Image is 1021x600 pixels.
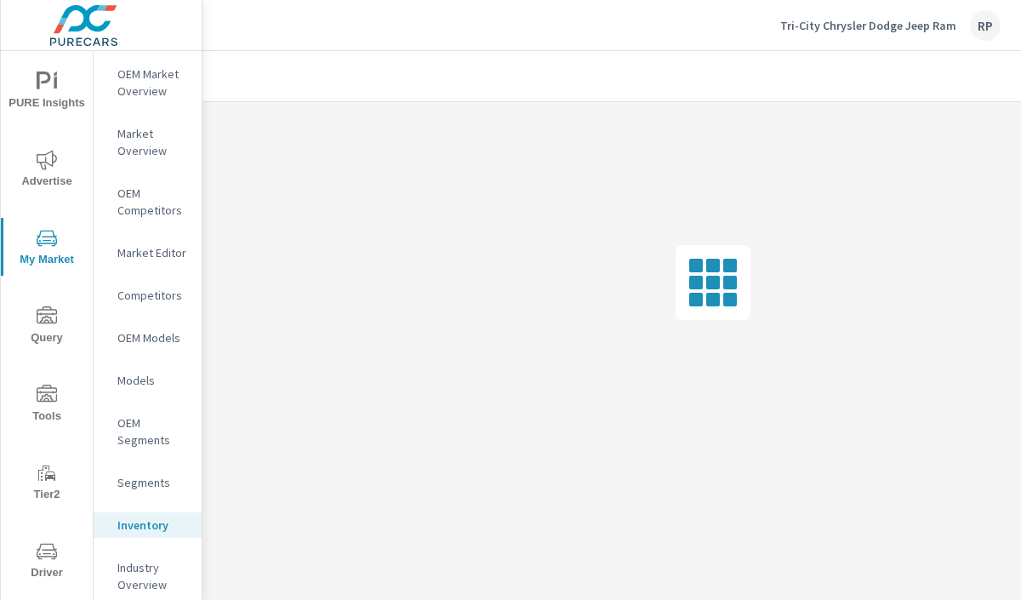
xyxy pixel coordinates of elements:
[94,180,202,223] div: OEM Competitors
[117,66,188,100] p: OEM Market Overview
[117,125,188,159] p: Market Overview
[94,240,202,266] div: Market Editor
[117,474,188,491] p: Segments
[117,414,188,449] p: OEM Segments
[117,244,188,261] p: Market Editor
[117,372,188,389] p: Models
[970,10,1001,41] div: RP
[6,71,88,113] span: PURE Insights
[117,329,188,346] p: OEM Models
[94,368,202,393] div: Models
[6,150,88,191] span: Advertise
[117,559,188,593] p: Industry Overview
[94,325,202,351] div: OEM Models
[94,283,202,308] div: Competitors
[6,541,88,583] span: Driver
[6,385,88,426] span: Tools
[6,306,88,348] span: Query
[117,287,188,304] p: Competitors
[6,463,88,505] span: Tier2
[94,470,202,495] div: Segments
[94,555,202,597] div: Industry Overview
[94,121,202,163] div: Market Overview
[117,517,188,534] p: Inventory
[94,410,202,453] div: OEM Segments
[117,185,188,219] p: OEM Competitors
[94,512,202,538] div: Inventory
[6,228,88,270] span: My Market
[94,61,202,104] div: OEM Market Overview
[780,18,956,33] p: Tri-City Chrysler Dodge Jeep Ram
